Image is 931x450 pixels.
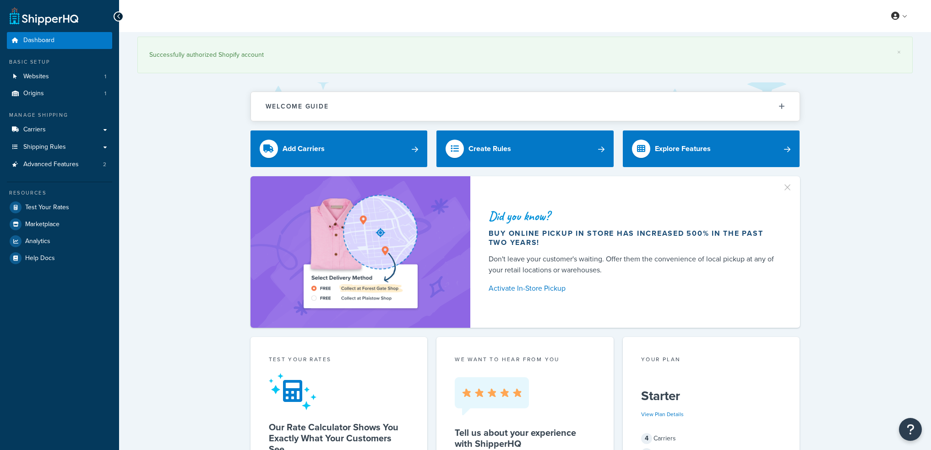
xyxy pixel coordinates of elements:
[250,130,428,167] a: Add Carriers
[455,427,595,449] h5: Tell us about your experience with ShipperHQ
[7,156,112,173] a: Advanced Features2
[7,250,112,266] a: Help Docs
[23,37,54,44] span: Dashboard
[655,142,711,155] div: Explore Features
[103,161,106,168] span: 2
[468,142,511,155] div: Create Rules
[25,255,55,262] span: Help Docs
[104,73,106,81] span: 1
[23,161,79,168] span: Advanced Features
[23,73,49,81] span: Websites
[149,49,901,61] div: Successfully authorized Shopify account
[104,90,106,98] span: 1
[489,282,778,295] a: Activate In-Store Pickup
[455,355,595,363] p: we want to hear from you
[641,389,782,403] h5: Starter
[489,210,778,222] div: Did you know?
[489,229,778,247] div: Buy online pickup in store has increased 500% in the past two years!
[7,216,112,233] a: Marketplace
[7,139,112,156] a: Shipping Rules
[7,111,112,119] div: Manage Shipping
[7,156,112,173] li: Advanced Features
[623,130,800,167] a: Explore Features
[266,103,329,110] h2: Welcome Guide
[25,204,69,211] span: Test Your Rates
[7,85,112,102] li: Origins
[7,68,112,85] li: Websites
[251,92,800,121] button: Welcome Guide
[436,130,614,167] a: Create Rules
[641,410,684,418] a: View Plan Details
[899,418,922,441] button: Open Resource Center
[7,121,112,138] a: Carriers
[489,254,778,276] div: Don't leave your customer's waiting. Offer them the convenience of local pickup at any of your re...
[23,90,44,98] span: Origins
[7,189,112,197] div: Resources
[23,143,66,151] span: Shipping Rules
[25,238,50,245] span: Analytics
[7,68,112,85] a: Websites1
[283,142,325,155] div: Add Carriers
[897,49,901,56] a: ×
[7,233,112,249] a: Analytics
[7,85,112,102] a: Origins1
[278,190,443,314] img: ad-shirt-map-b0359fc47e01cab431d101c4b569394f6a03f54285957d908178d52f29eb9668.png
[7,58,112,66] div: Basic Setup
[641,433,652,444] span: 4
[7,32,112,49] a: Dashboard
[23,126,46,134] span: Carriers
[269,355,409,366] div: Test your rates
[641,432,782,445] div: Carriers
[641,355,782,366] div: Your Plan
[7,199,112,216] a: Test Your Rates
[25,221,60,228] span: Marketplace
